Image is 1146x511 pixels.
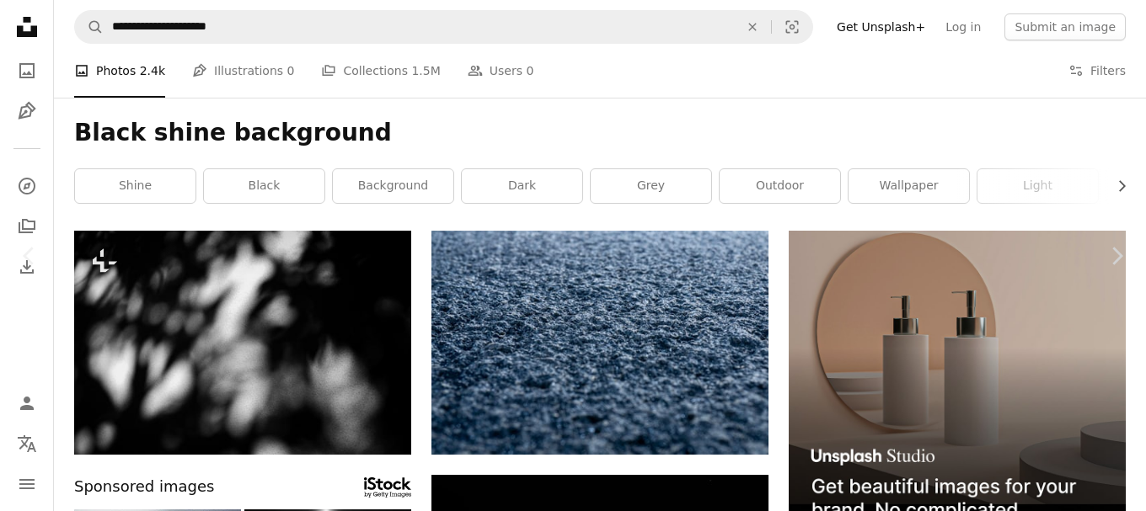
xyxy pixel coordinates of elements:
[74,231,411,455] img: a black and white photo of a leafy tree
[333,169,453,203] a: background
[1068,44,1126,98] button: Filters
[75,11,104,43] button: Search Unsplash
[287,61,295,80] span: 0
[74,10,813,44] form: Find visuals sitewide
[431,335,768,350] a: a close up of a blue carpet with a white background
[74,475,214,499] span: Sponsored images
[431,231,768,455] img: a close up of a blue carpet with a white background
[734,11,771,43] button: Clear
[10,386,44,420] a: Log in / Sign up
[849,169,969,203] a: wallpaper
[74,335,411,350] a: a black and white photo of a leafy tree
[10,427,44,460] button: Language
[10,94,44,128] a: Illustrations
[1087,175,1146,337] a: Next
[935,13,991,40] a: Log in
[411,61,440,80] span: 1.5M
[10,169,44,203] a: Explore
[772,11,812,43] button: Visual search
[1106,169,1126,203] button: scroll list to the right
[192,44,294,98] a: Illustrations 0
[10,54,44,88] a: Photos
[321,44,440,98] a: Collections 1.5M
[827,13,935,40] a: Get Unsplash+
[977,169,1098,203] a: light
[74,118,1126,148] h1: Black shine background
[720,169,840,203] a: outdoor
[10,467,44,501] button: Menu
[1004,13,1126,40] button: Submit an image
[591,169,711,203] a: grey
[204,169,324,203] a: black
[468,44,534,98] a: Users 0
[462,169,582,203] a: dark
[526,61,533,80] span: 0
[75,169,195,203] a: shine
